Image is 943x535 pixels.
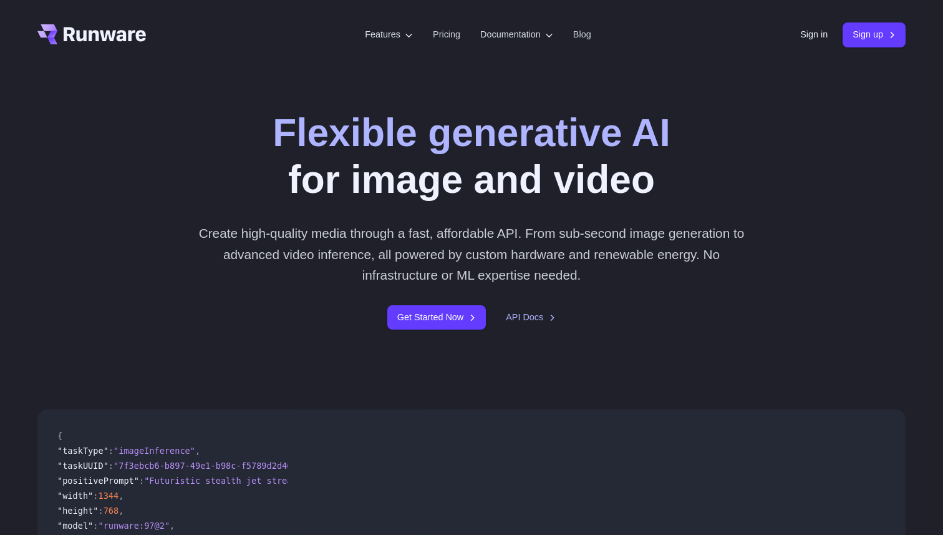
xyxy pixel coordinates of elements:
span: "positivePrompt" [57,476,139,486]
span: : [93,491,98,501]
span: "7f3ebcb6-b897-49e1-b98c-f5789d2d40d7" [114,461,307,471]
a: API Docs [506,310,556,325]
a: Pricing [433,27,460,42]
a: Blog [573,27,591,42]
a: Sign in [800,27,828,42]
span: : [98,506,103,516]
span: "model" [57,521,93,531]
span: "width" [57,491,93,501]
span: { [57,431,62,441]
p: Create high-quality media through a fast, affordable API. From sub-second image generation to adv... [194,223,750,285]
h1: for image and video [273,110,670,203]
span: "taskUUID" [57,461,109,471]
span: "runware:97@2" [98,521,170,531]
a: Get Started Now [387,305,486,330]
span: , [118,491,123,501]
span: , [170,521,175,531]
span: 1344 [98,491,118,501]
span: "taskType" [57,446,109,456]
label: Documentation [480,27,553,42]
span: "Futuristic stealth jet streaking through a neon-lit cityscape with glowing purple exhaust" [144,476,609,486]
span: 768 [104,506,119,516]
span: : [109,461,114,471]
span: : [93,521,98,531]
span: : [139,476,144,486]
span: , [118,506,123,516]
span: , [195,446,200,456]
a: Sign up [843,22,906,47]
a: Go to / [37,24,146,44]
span: : [109,446,114,456]
label: Features [365,27,413,42]
span: "height" [57,506,98,516]
span: "imageInference" [114,446,195,456]
strong: Flexible generative AI [273,111,670,154]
